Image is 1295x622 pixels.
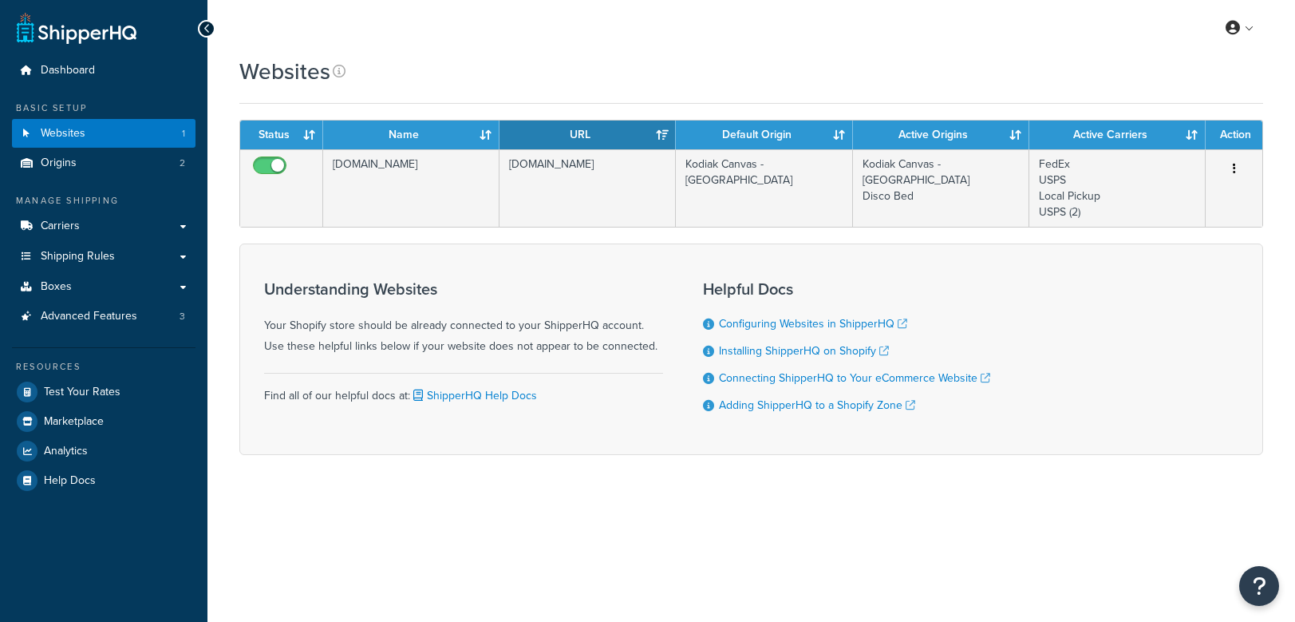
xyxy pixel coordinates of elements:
li: Origins [12,149,195,178]
span: 2 [180,156,185,170]
div: Find all of our helpful docs at: [264,373,663,406]
li: Advanced Features [12,302,195,331]
a: ShipperHQ Home [17,12,136,44]
span: Websites [41,127,85,141]
a: Origins 2 [12,149,195,178]
a: Carriers [12,212,195,241]
span: Help Docs [44,474,96,488]
th: Active Origins: activate to sort column ascending [853,121,1029,149]
a: Advanced Features 3 [12,302,195,331]
a: Connecting ShipperHQ to Your eCommerce Website [719,370,990,386]
th: Action [1206,121,1262,149]
span: Analytics [44,445,88,458]
li: Websites [12,119,195,149]
a: Installing ShipperHQ on Shopify [719,343,889,359]
h3: Helpful Docs [703,280,990,298]
div: Resources [12,360,195,374]
a: Adding ShipperHQ to a Shopify Zone [719,397,915,414]
span: 1 [182,127,185,141]
th: Status: activate to sort column ascending [240,121,323,149]
td: Kodiak Canvas - [GEOGRAPHIC_DATA] Disco Bed [853,149,1029,227]
a: Shipping Rules [12,242,195,271]
span: Carriers [41,220,80,233]
th: URL: activate to sort column ascending [499,121,676,149]
span: Test Your Rates [44,386,120,399]
a: Websites 1 [12,119,195,149]
a: Marketplace [12,407,195,436]
a: Analytics [12,437,195,466]
div: Basic Setup [12,101,195,115]
th: Active Carriers: activate to sort column ascending [1029,121,1206,149]
a: Test Your Rates [12,378,195,406]
span: Advanced Features [41,310,137,323]
th: Name: activate to sort column ascending [323,121,499,149]
div: Manage Shipping [12,194,195,208]
span: Boxes [41,280,72,294]
th: Default Origin: activate to sort column ascending [676,121,852,149]
a: Configuring Websites in ShipperHQ [719,315,907,332]
span: Dashboard [41,64,95,77]
a: Boxes [12,272,195,302]
h1: Websites [239,56,330,87]
td: [DOMAIN_NAME] [323,149,499,227]
span: Shipping Rules [41,250,115,263]
a: ShipperHQ Help Docs [410,387,537,404]
h3: Understanding Websites [264,280,663,298]
button: Open Resource Center [1239,566,1279,606]
td: Kodiak Canvas - [GEOGRAPHIC_DATA] [676,149,852,227]
span: 3 [180,310,185,323]
a: Dashboard [12,56,195,85]
div: Your Shopify store should be already connected to your ShipperHQ account. Use these helpful links... [264,280,663,357]
a: Help Docs [12,466,195,495]
td: FedEx USPS Local Pickup USPS (2) [1029,149,1206,227]
span: Origins [41,156,77,170]
td: [DOMAIN_NAME] [499,149,676,227]
span: Marketplace [44,415,104,429]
